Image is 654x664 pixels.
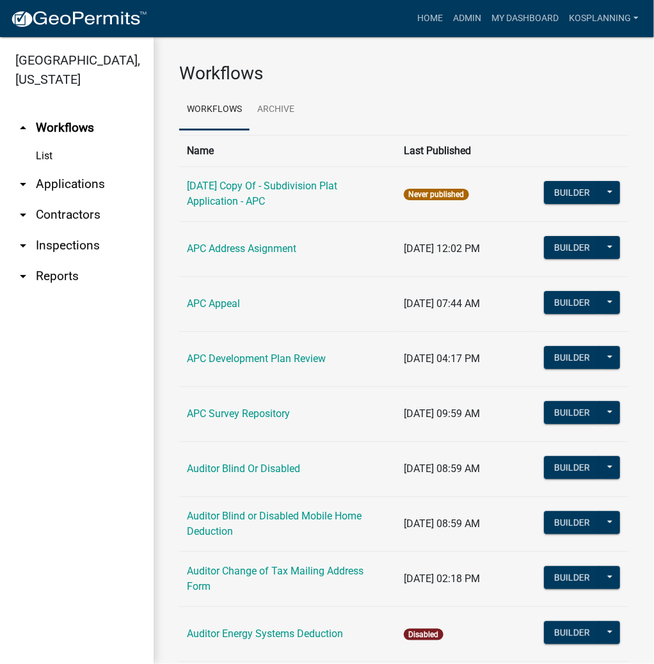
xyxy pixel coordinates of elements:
a: APC Development Plan Review [187,352,326,365]
th: Name [179,135,396,166]
span: [DATE] 07:44 AM [404,297,480,310]
a: APC Survey Repository [187,407,290,420]
a: [DATE] Copy Of - Subdivision Plat Application - APC [187,180,337,207]
a: Home [412,6,448,31]
span: [DATE] 08:59 AM [404,518,480,530]
a: APC Address Asignment [187,242,296,255]
th: Last Published [396,135,536,166]
button: Builder [544,456,600,479]
a: My Dashboard [486,6,564,31]
button: Builder [544,511,600,534]
span: Disabled [404,629,443,640]
span: [DATE] 02:18 PM [404,573,480,585]
span: [DATE] 04:17 PM [404,352,480,365]
a: Auditor Change of Tax Mailing Address Form [187,565,363,592]
a: Auditor Blind or Disabled Mobile Home Deduction [187,510,362,537]
i: arrow_drop_down [15,207,31,223]
a: APC Appeal [187,297,240,310]
i: arrow_drop_down [15,177,31,192]
a: Auditor Energy Systems Deduction [187,628,343,640]
button: Builder [544,566,600,589]
i: arrow_drop_up [15,120,31,136]
button: Builder [544,236,600,259]
button: Builder [544,291,600,314]
h3: Workflows [179,63,628,84]
button: Builder [544,621,600,644]
span: [DATE] 12:02 PM [404,242,480,255]
a: Workflows [179,90,250,130]
span: [DATE] 08:59 AM [404,462,480,475]
a: kosplanning [564,6,644,31]
i: arrow_drop_down [15,238,31,253]
span: [DATE] 09:59 AM [404,407,480,420]
a: Admin [448,6,486,31]
button: Builder [544,401,600,424]
a: Archive [250,90,302,130]
span: Never published [404,189,468,200]
button: Builder [544,346,600,369]
i: arrow_drop_down [15,269,31,284]
button: Builder [544,181,600,204]
a: Auditor Blind Or Disabled [187,462,300,475]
